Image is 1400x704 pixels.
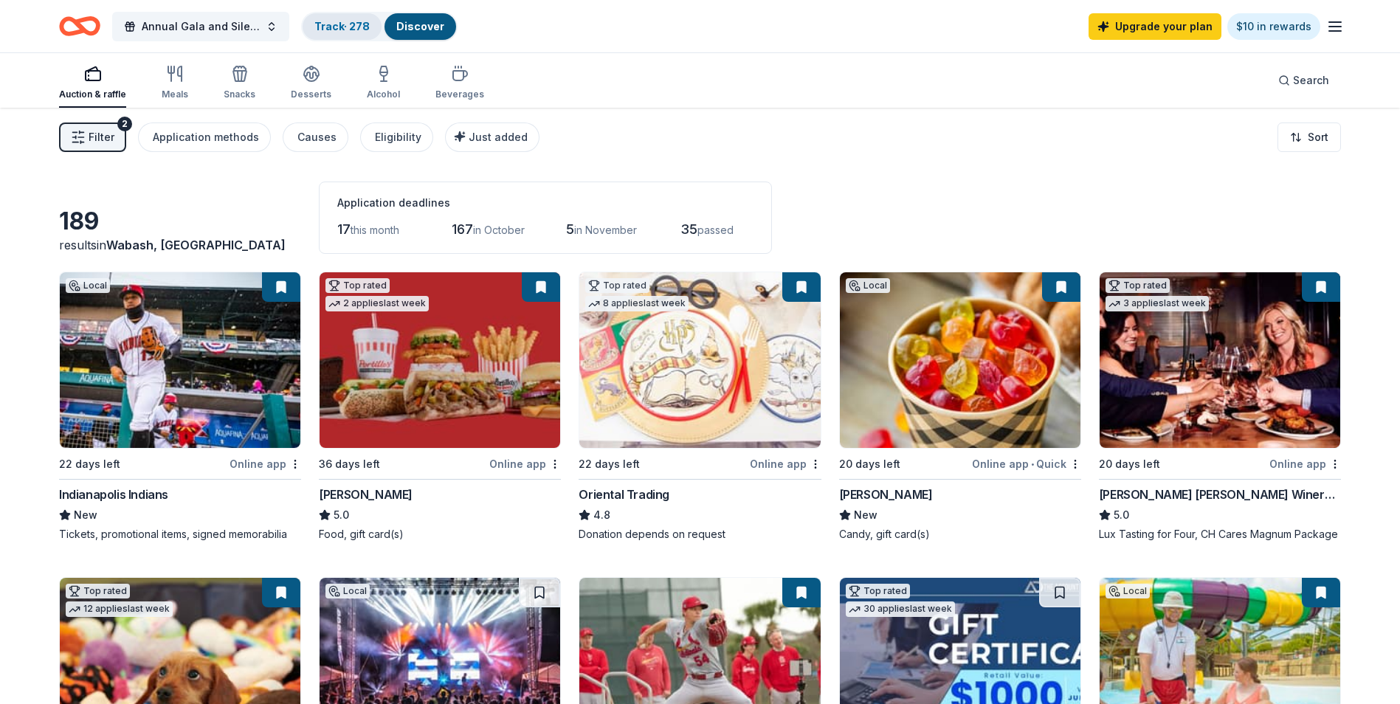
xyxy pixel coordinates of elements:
div: Online app Quick [972,455,1081,473]
span: 167 [452,221,473,237]
div: Snacks [224,89,255,100]
a: Image for Oriental TradingTop rated8 applieslast week22 days leftOnline appOriental Trading4.8Don... [579,272,821,542]
div: Top rated [66,584,130,598]
div: Eligibility [375,128,421,146]
div: [PERSON_NAME] [839,486,933,503]
span: passed [697,224,734,236]
div: Donation depends on request [579,527,821,542]
span: • [1031,458,1034,470]
div: Indianapolis Indians [59,486,168,503]
span: Just added [469,131,528,143]
a: Discover [396,20,444,32]
div: 12 applies last week [66,601,173,617]
div: Application methods [153,128,259,146]
img: Image for Portillo's [320,272,560,448]
span: New [854,506,877,524]
span: Annual Gala and Silent Aution [142,18,260,35]
button: Track· 278Discover [301,12,458,41]
div: Alcohol [367,89,400,100]
img: Image for Cooper's Hawk Winery and Restaurants [1100,272,1340,448]
span: 35 [680,221,697,237]
div: 22 days left [59,455,120,473]
span: 5 [566,221,574,237]
div: [PERSON_NAME] [PERSON_NAME] Winery and Restaurants [1099,486,1341,503]
div: Local [1106,584,1150,598]
div: Online app [489,455,561,473]
a: Home [59,9,100,44]
div: 2 [117,117,132,131]
span: 17 [337,221,351,237]
div: 30 applies last week [846,601,955,617]
div: 36 days left [319,455,380,473]
div: 8 applies last week [585,296,689,311]
div: Local [846,278,890,293]
button: Eligibility [360,122,433,152]
button: Beverages [435,59,484,108]
button: Causes [283,122,348,152]
a: Image for Portillo'sTop rated2 applieslast week36 days leftOnline app[PERSON_NAME]5.0Food, gift c... [319,272,561,542]
div: Meals [162,89,188,100]
div: [PERSON_NAME] [319,486,413,503]
button: Snacks [224,59,255,108]
span: in [97,238,286,252]
div: results [59,236,301,254]
div: 22 days left [579,455,640,473]
button: Annual Gala and Silent Aution [112,12,289,41]
span: this month [351,224,399,236]
span: Filter [89,128,114,146]
div: Online app [750,455,821,473]
div: Food, gift card(s) [319,527,561,542]
img: Image for Albanese [840,272,1080,448]
a: Image for AlbaneseLocal20 days leftOnline app•Quick[PERSON_NAME]NewCandy, gift card(s) [839,272,1081,542]
div: Top rated [585,278,649,293]
div: Beverages [435,89,484,100]
span: New [74,506,97,524]
a: Image for Cooper's Hawk Winery and RestaurantsTop rated3 applieslast week20 days leftOnline app[P... [1099,272,1341,542]
div: Desserts [291,89,331,100]
div: 3 applies last week [1106,296,1209,311]
button: Meals [162,59,188,108]
div: Top rated [846,584,910,598]
a: Track· 278 [314,20,370,32]
button: Application methods [138,122,271,152]
div: Online app [1269,455,1341,473]
div: Online app [230,455,301,473]
span: 5.0 [1114,506,1129,524]
div: Tickets, promotional items, signed memorabilia [59,527,301,542]
img: Image for Indianapolis Indians [60,272,300,448]
div: Causes [297,128,337,146]
span: 4.8 [593,506,610,524]
div: Application deadlines [337,194,754,212]
button: Just added [445,122,539,152]
div: Candy, gift card(s) [839,527,1081,542]
div: 2 applies last week [325,296,429,311]
div: 189 [59,207,301,236]
span: 5.0 [334,506,349,524]
div: Lux Tasting for Four, CH Cares Magnum Package [1099,527,1341,542]
button: Filter2 [59,122,126,152]
div: Local [66,278,110,293]
span: in October [473,224,525,236]
div: Oriental Trading [579,486,669,503]
button: Desserts [291,59,331,108]
div: Auction & raffle [59,89,126,100]
button: Alcohol [367,59,400,108]
div: Top rated [325,278,390,293]
div: Local [325,584,370,598]
span: in November [574,224,637,236]
span: Wabash, [GEOGRAPHIC_DATA] [106,238,286,252]
button: Auction & raffle [59,59,126,108]
div: 20 days left [839,455,900,473]
img: Image for Oriental Trading [579,272,820,448]
a: Image for Indianapolis IndiansLocal22 days leftOnline appIndianapolis IndiansNewTickets, promotio... [59,272,301,542]
div: 20 days left [1099,455,1160,473]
